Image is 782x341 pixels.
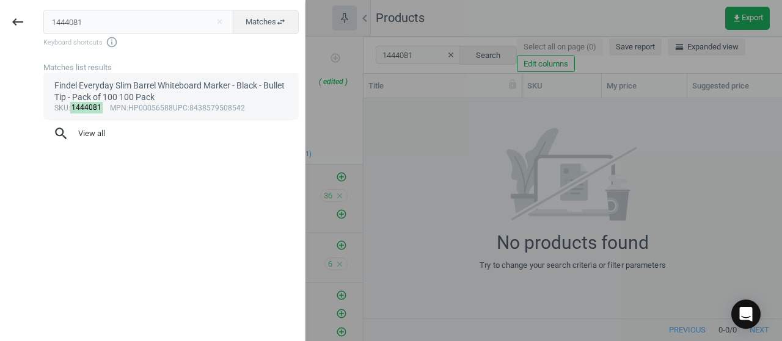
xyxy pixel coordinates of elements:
div: : :HP00056588 :8438579508542 [54,104,288,113]
mark: 1444081 [70,102,103,113]
i: info_outline [106,36,118,48]
span: upc [173,104,188,112]
div: Findel Everyday Slim Barrel Whiteboard Marker - Black - Bullet Tip - Pack of 100 100 Pack [54,80,288,104]
button: keyboard_backspace [4,8,32,37]
button: searchView all [43,120,299,147]
span: mpn [110,104,126,112]
button: Matchesswap_horiz [233,10,299,34]
div: Matches list results [43,62,305,73]
div: Open Intercom Messenger [731,300,761,329]
span: sku [54,104,68,112]
i: swap_horiz [276,17,286,27]
button: Close [210,16,228,27]
span: View all [53,126,289,142]
i: search [53,126,69,142]
input: Enter the SKU or product name [43,10,234,34]
span: Keyboard shortcuts [43,36,299,48]
i: keyboard_backspace [10,15,25,29]
span: Matches [246,16,286,27]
